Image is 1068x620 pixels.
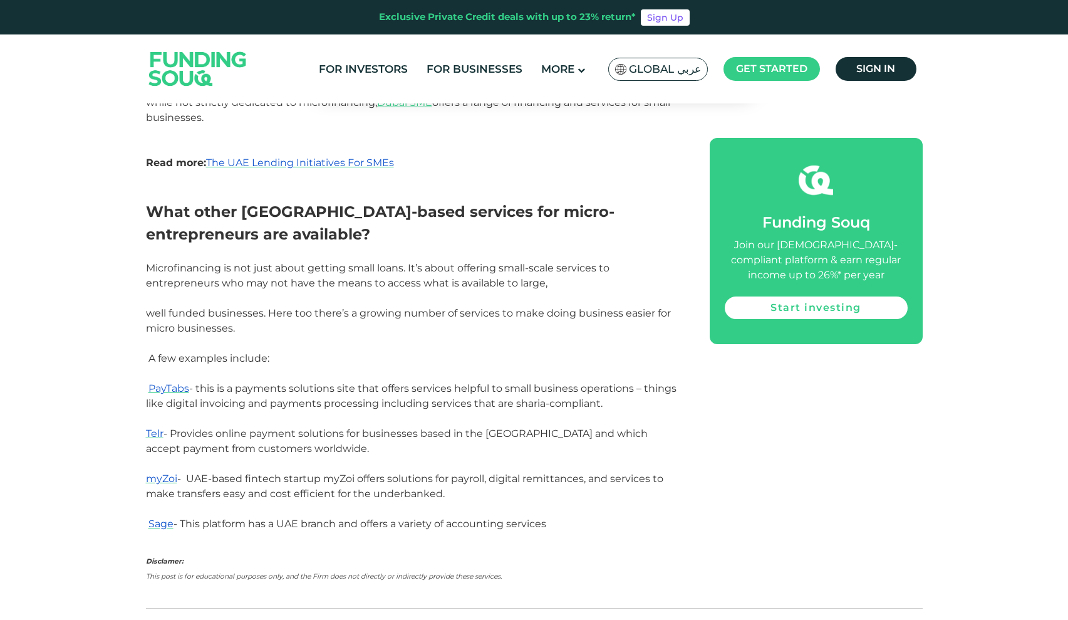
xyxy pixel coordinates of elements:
span: Global عربي [629,62,701,76]
a: Dubai SME [377,97,432,108]
a: Start investing [725,297,908,319]
span: Funding Souq [762,213,870,231]
div: Exclusive Private Credit deals with up to 23% return* [379,10,636,24]
div: Join our [DEMOGRAPHIC_DATA]-compliant platform & earn regular income up to 26%* per year [725,238,908,283]
img: SA Flag [615,64,626,75]
a: Sage [148,518,174,530]
a: Sign in [836,57,916,81]
span: - this is a payments solutions site that offers services helpful to small business operations – t... [146,382,677,409]
span: Get started [736,63,807,75]
em: Disclamer: [146,557,184,565]
span: - This platform has a UAE branch and offers a variety of accounting services [148,518,546,530]
span: Sign in [856,63,895,75]
a: Telr [146,428,163,439]
span: More [541,63,574,75]
a: Sign Up [641,9,690,26]
span: Read more: [146,157,206,169]
span: A few examples include: [146,352,269,364]
a: PayTabs [148,382,189,394]
a: For Businesses [423,59,526,80]
img: Logo [137,37,259,100]
span: while not strictly dedicated to microfinancing, offers a range of financing and services for smal... [146,66,670,123]
span: What other [GEOGRAPHIC_DATA]-based services for micro-entrepreneurs are available? [146,202,614,243]
img: fsicon [799,163,833,197]
span: Microfinancing is not just about getting small loans. It’s about offering small-scale services to... [146,262,609,289]
em: This post is for educational purposes only, and the Firm does not directly or indirectly provide ... [146,572,502,581]
span: well funded businesses. Here too there’s a growing number of services to make doing business easi... [146,307,671,334]
span: - Provides online payment solutions for businesses based in the [GEOGRAPHIC_DATA] and which accep... [146,428,648,454]
a: For Investors [316,59,411,80]
a: myZoi [146,473,177,485]
a: The UAE Lending Initiatives For SMEs [206,157,394,169]
span: - UAE-based fintech startup myZoi offers solutions for payroll, digital remittances, and services... [146,473,663,500]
